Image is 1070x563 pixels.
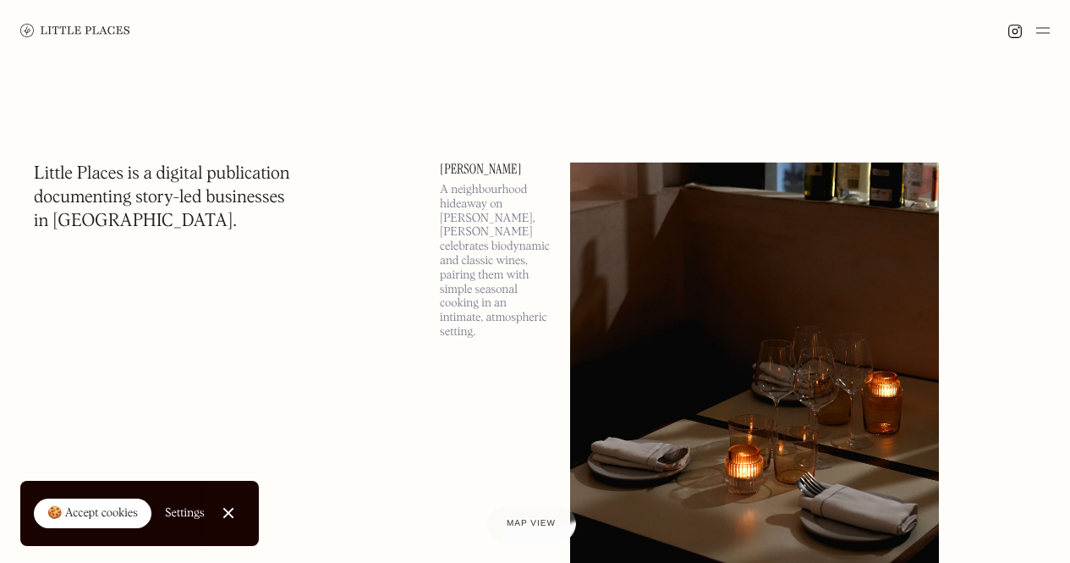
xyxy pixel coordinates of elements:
[34,163,290,234] h1: Little Places is a digital publication documenting story-led businesses in [GEOGRAPHIC_DATA].
[507,519,556,528] span: Map view
[165,507,205,519] div: Settings
[47,505,138,522] div: 🍪 Accept cookies
[211,496,245,530] a: Close Cookie Popup
[34,499,151,529] a: 🍪 Accept cookies
[486,505,576,543] a: Map view
[165,494,205,533] a: Settings
[440,183,550,339] p: A neighbourhood hideaway on [PERSON_NAME], [PERSON_NAME] celebrates biodynamic and classic wines,...
[440,163,550,176] a: [PERSON_NAME]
